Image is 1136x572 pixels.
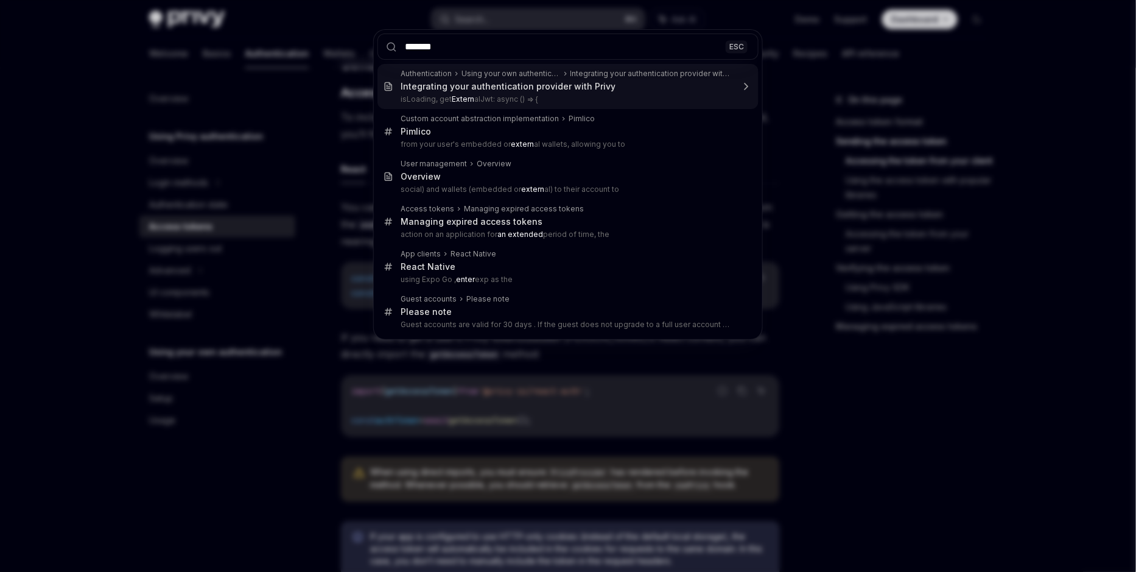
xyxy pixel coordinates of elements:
[464,204,584,214] div: Managing expired access tokens
[401,230,733,239] p: action on an application for period of time, the
[401,204,454,214] div: Access tokens
[456,275,475,284] b: enter
[401,81,615,92] div: Integrating your authentication provider with Privy
[401,275,733,284] p: using Expo Go , exp as the
[521,185,544,194] b: extern
[726,40,748,53] div: ESC
[401,249,441,259] div: App clients
[570,69,733,79] div: Integrating your authentication provider with Privy
[511,139,534,149] b: extern
[401,94,733,104] p: isLoading, get alJwt: async () => {
[477,159,511,169] div: Overview
[401,159,467,169] div: User management
[401,185,733,194] p: social) and wallets (embedded or al) to their account to
[401,114,559,124] div: Custom account abstraction implementation
[401,69,452,79] div: Authentication
[401,216,542,227] div: Managing expired access tokens
[466,294,510,304] div: Please note
[401,294,457,304] div: Guest accounts
[401,126,431,137] div: Pimlico
[401,306,452,317] div: Please note
[401,139,733,149] p: from your user's embedded or al wallets, allowing you to
[461,69,561,79] div: Using your own authentication
[401,261,455,272] div: React Native
[401,320,733,330] p: Guest accounts are valid for 30 days . If the guest does not upgrade to a full user account within 3
[569,114,595,124] div: Pimlico
[497,230,543,239] b: an extended
[451,249,496,259] div: React Native
[401,171,441,182] div: Overview
[452,94,474,104] b: Extern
